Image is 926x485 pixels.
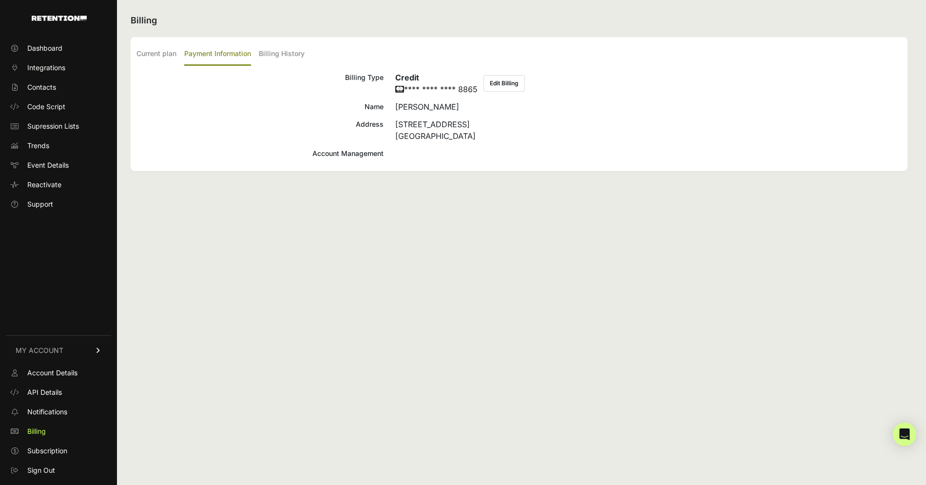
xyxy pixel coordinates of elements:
div: Address [136,118,384,142]
a: Supression Lists [6,118,111,134]
span: Support [27,199,53,209]
span: Reactivate [27,180,61,190]
span: Account Details [27,368,77,378]
a: MY ACCOUNT [6,335,111,365]
span: Code Script [27,102,65,112]
span: Notifications [27,407,67,417]
h6: Credit [395,72,478,83]
a: API Details [6,385,111,400]
a: Event Details [6,157,111,173]
span: MY ACCOUNT [16,346,63,355]
a: Trends [6,138,111,154]
h2: Billing [131,14,907,27]
a: Subscription [6,443,111,459]
span: Trends [27,141,49,151]
div: Name [136,101,384,113]
a: Reactivate [6,177,111,193]
a: Code Script [6,99,111,115]
a: Sign Out [6,463,111,478]
span: Billing [27,427,46,436]
div: Open Intercom Messenger [893,423,916,446]
label: Billing History [259,43,305,66]
div: Account Management [136,148,384,159]
span: Dashboard [27,43,62,53]
a: Dashboard [6,40,111,56]
span: Event Details [27,160,69,170]
a: Notifications [6,404,111,420]
div: [PERSON_NAME] [395,101,902,113]
span: API Details [27,388,62,397]
a: Account Details [6,365,111,381]
a: Integrations [6,60,111,76]
span: Contacts [27,82,56,92]
button: Edit Billing [483,75,525,92]
label: Current plan [136,43,176,66]
span: Supression Lists [27,121,79,131]
a: Support [6,196,111,212]
span: Integrations [27,63,65,73]
div: [STREET_ADDRESS] [GEOGRAPHIC_DATA] [395,118,902,142]
div: Billing Type [136,72,384,95]
img: Retention.com [32,16,87,21]
a: Billing [6,424,111,439]
label: Payment Information [184,43,251,66]
span: Sign Out [27,466,55,475]
span: Subscription [27,446,67,456]
a: Contacts [6,79,111,95]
